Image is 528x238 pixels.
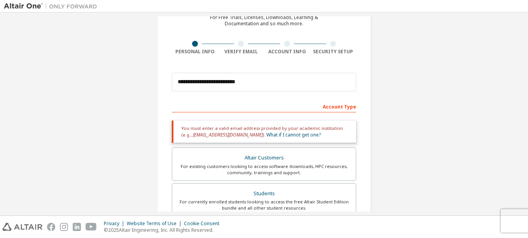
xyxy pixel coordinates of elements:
[127,220,184,227] div: Website Terms of Use
[177,199,351,211] div: For currently enrolled students looking to access the free Altair Student Edition bundle and all ...
[177,152,351,163] div: Altair Customers
[177,163,351,176] div: For existing customers looking to access software downloads, HPC resources, community, trainings ...
[177,188,351,199] div: Students
[47,223,55,231] img: facebook.svg
[2,223,42,231] img: altair_logo.svg
[104,220,127,227] div: Privacy
[172,100,356,112] div: Account Type
[172,121,356,143] div: You must enter a valid email address provided by your academic institution (e.g., ).
[184,220,224,227] div: Cookie Consent
[218,49,264,55] div: Verify Email
[60,223,68,231] img: instagram.svg
[86,223,97,231] img: youtube.svg
[73,223,81,231] img: linkedin.svg
[4,2,101,10] img: Altair One
[264,49,310,55] div: Account Info
[310,49,357,55] div: Security Setup
[172,49,218,55] div: Personal Info
[104,227,224,233] p: © 2025 Altair Engineering, Inc. All Rights Reserved.
[266,131,321,138] a: What if I cannot get one?
[193,131,263,138] span: [EMAIL_ADDRESS][DOMAIN_NAME]
[210,14,318,27] div: For Free Trials, Licenses, Downloads, Learning & Documentation and so much more.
